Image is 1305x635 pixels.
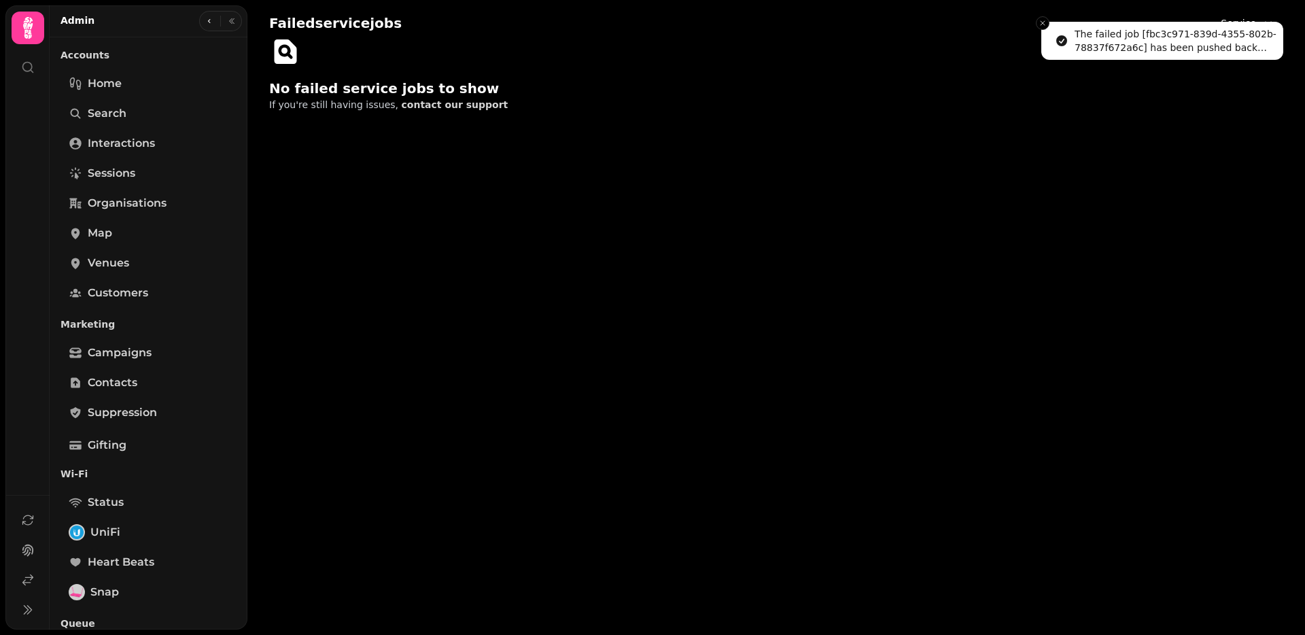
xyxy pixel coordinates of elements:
[1075,27,1278,54] div: The failed job [fbc3c971-839d-4355-802b-78837f672a6c] has been pushed back onto the queue! The fa...
[88,554,154,570] span: Heart beats
[269,98,617,111] p: If you're still having issues,
[60,100,237,127] a: Search
[60,549,237,576] a: Heart beats
[60,579,237,606] a: SnapSnap
[60,519,237,546] a: UniFiUniFi
[70,526,84,539] img: UniFi
[60,190,237,217] a: Organisations
[60,14,94,27] h2: Admin
[60,489,237,516] a: Status
[1213,11,1283,35] button: Service
[402,98,508,111] button: contact our support
[88,345,152,361] span: Campaigns
[60,312,237,337] p: Marketing
[60,130,237,157] a: Interactions
[90,584,119,600] span: Snap
[88,195,167,211] span: Organisations
[88,255,129,271] span: Venues
[1036,16,1049,30] button: Close toast
[269,79,530,98] h2: No failed service jobs to show
[88,375,137,391] span: Contacts
[88,105,126,122] span: Search
[60,250,237,277] a: Venues
[90,524,120,540] span: UniFi
[60,279,237,307] a: Customers
[269,14,402,33] h2: Failed service jobs
[60,462,237,486] p: Wi-Fi
[88,285,148,301] span: Customers
[88,494,124,511] span: Status
[60,432,237,459] a: Gifting
[88,405,157,421] span: Suppression
[402,100,508,109] span: contact our support
[60,399,237,426] a: Suppression
[70,585,84,599] img: Snap
[60,339,237,366] a: Campaigns
[60,70,237,97] a: Home
[60,160,237,187] a: Sessions
[88,225,112,241] span: Map
[88,165,135,182] span: Sessions
[60,220,237,247] a: Map
[60,369,237,396] a: Contacts
[60,43,237,67] p: Accounts
[88,75,122,92] span: Home
[88,437,126,453] span: Gifting
[88,135,155,152] span: Interactions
